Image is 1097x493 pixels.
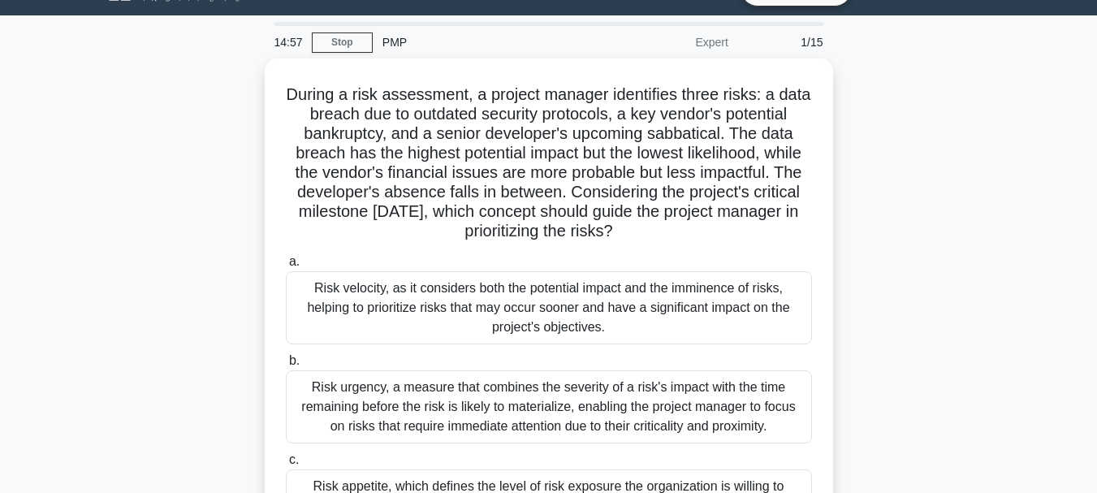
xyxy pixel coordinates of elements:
div: 14:57 [265,26,312,58]
div: Expert [596,26,738,58]
span: b. [289,353,300,367]
h5: During a risk assessment, a project manager identifies three risks: a data breach due to outdated... [284,84,814,242]
div: PMP [373,26,596,58]
div: 1/15 [738,26,833,58]
div: Risk velocity, as it considers both the potential impact and the imminence of risks, helping to p... [286,271,812,344]
span: a. [289,254,300,268]
a: Stop [312,32,373,53]
div: Risk urgency, a measure that combines the severity of a risk's impact with the time remaining bef... [286,370,812,443]
span: c. [289,452,299,466]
